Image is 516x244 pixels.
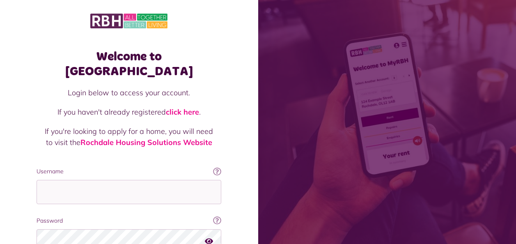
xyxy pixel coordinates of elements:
a: click here [166,107,199,117]
label: Username [37,167,221,176]
p: If you're looking to apply for a home, you will need to visit the [45,126,213,148]
label: Password [37,216,221,225]
p: Login below to access your account. [45,87,213,98]
p: If you haven't already registered . [45,106,213,117]
a: Rochdale Housing Solutions Website [80,138,212,147]
h1: Welcome to [GEOGRAPHIC_DATA] [37,49,221,79]
img: MyRBH [90,12,167,30]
